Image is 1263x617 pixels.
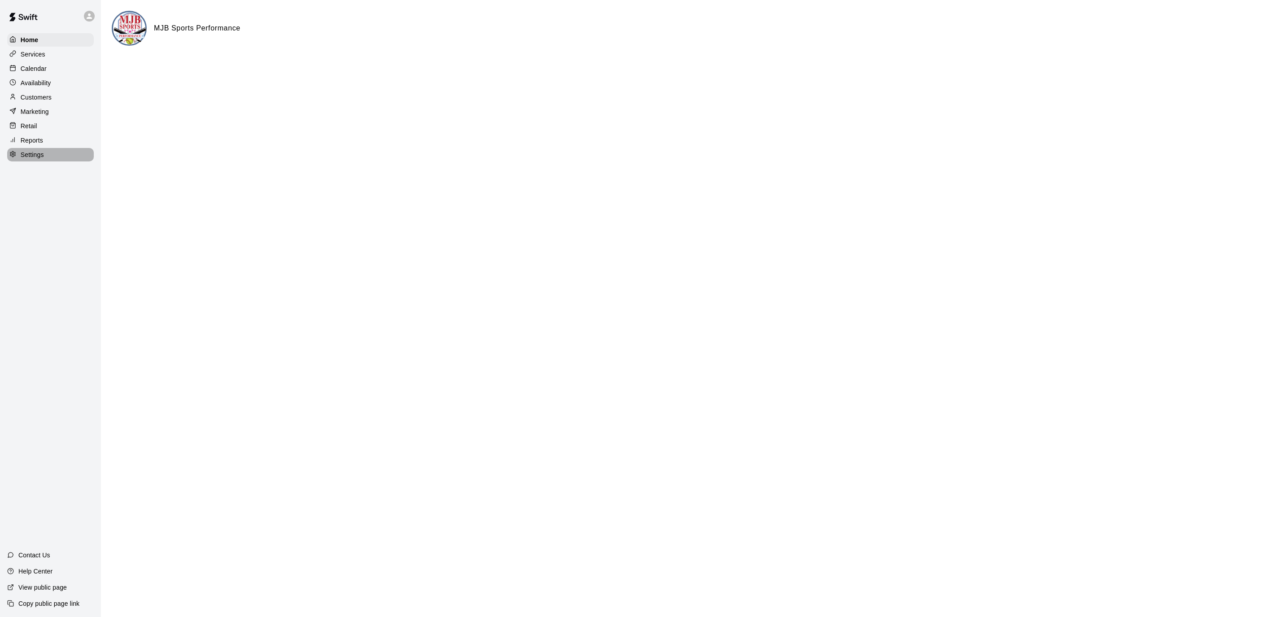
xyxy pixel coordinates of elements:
[18,551,50,560] p: Contact Us
[21,35,39,44] p: Home
[21,93,52,102] p: Customers
[113,12,147,46] img: MJB Sports Performance logo
[21,78,51,87] p: Availability
[7,119,94,133] a: Retail
[7,76,94,90] a: Availability
[7,148,94,161] a: Settings
[21,150,44,159] p: Settings
[7,48,94,61] a: Services
[21,136,43,145] p: Reports
[7,33,94,47] a: Home
[18,583,67,592] p: View public page
[7,105,94,118] a: Marketing
[18,567,52,576] p: Help Center
[21,50,45,59] p: Services
[7,62,94,75] a: Calendar
[21,64,47,73] p: Calendar
[154,22,240,34] h6: MJB Sports Performance
[7,91,94,104] a: Customers
[21,122,37,130] p: Retail
[21,107,49,116] p: Marketing
[7,134,94,147] a: Reports
[18,599,79,608] p: Copy public page link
